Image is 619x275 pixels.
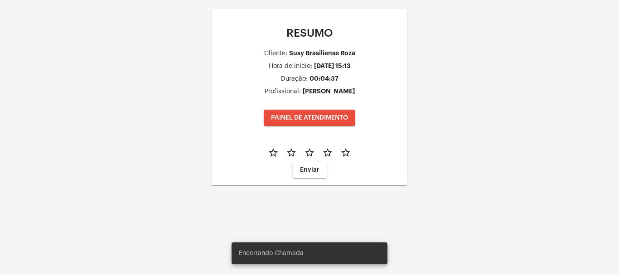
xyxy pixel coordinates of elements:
span: Enviar [300,167,319,173]
mat-icon: star_border [322,147,333,158]
mat-icon: star_border [304,147,315,158]
div: Susy Brasiliense Roza [289,50,355,57]
mat-icon: star_border [268,147,279,158]
p: RESUMO [219,27,400,39]
mat-icon: star_border [286,147,297,158]
div: Hora de inicio: [269,63,312,70]
div: Duração: [281,76,308,82]
div: [DATE] 15:13 [314,63,351,69]
button: Enviar [293,162,327,178]
div: 00:04:37 [309,75,339,82]
div: Profissional: [265,88,301,95]
mat-icon: star_border [340,147,351,158]
button: PAINEL DE ATENDIMENTO [264,110,355,126]
span: Encerrando Chamada [239,249,304,258]
div: Cliente: [264,50,287,57]
span: PAINEL DE ATENDIMENTO [271,115,348,121]
div: [PERSON_NAME] [303,88,355,95]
